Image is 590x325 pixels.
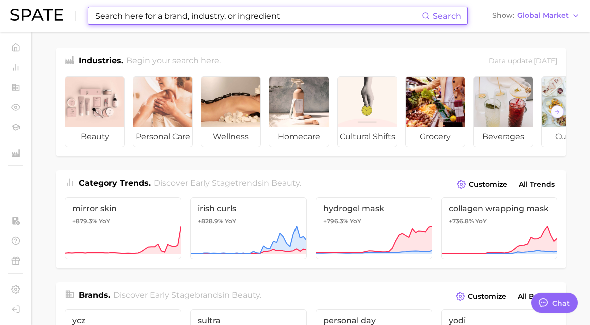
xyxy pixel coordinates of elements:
[350,217,361,225] span: YoY
[72,217,97,225] span: +879.3%
[473,76,533,147] a: beverages
[338,127,397,147] span: cultural shifts
[323,217,348,225] span: +796.3%
[551,105,564,118] button: Scroll Right
[490,9,582,22] button: ShowGlobal Market
[489,55,557,68] div: Data update: [DATE]
[492,13,514,18] span: Show
[516,178,557,191] a: All Trends
[337,76,397,147] a: cultural shifts
[449,204,550,213] span: collagen wrapping mask
[198,204,300,213] span: irish curls
[190,197,307,259] a: irish curls+828.9% YoY
[72,204,174,213] span: mirror skin
[475,217,487,225] span: YoY
[433,11,461,21] span: Search
[323,204,425,213] span: hydrogel mask
[126,55,221,68] h2: Begin your search here.
[79,290,110,300] span: Brands .
[79,55,123,68] h1: Industries.
[133,127,192,147] span: personal care
[469,180,507,189] span: Customize
[201,76,261,147] a: wellness
[10,9,63,21] img: SPATE
[225,217,236,225] span: YoY
[474,127,533,147] span: beverages
[269,76,329,147] a: homecare
[8,302,23,317] a: Log out. Currently logged in with e-mail addison@spate.nyc.
[449,217,474,225] span: +736.8%
[271,178,300,188] span: beauty
[406,127,465,147] span: grocery
[518,292,555,301] span: All Brands
[441,197,558,259] a: collagen wrapping mask+736.8% YoY
[99,217,110,225] span: YoY
[519,180,555,189] span: All Trends
[65,127,124,147] span: beauty
[201,127,260,147] span: wellness
[154,178,301,188] span: Discover Early Stage trends in .
[454,177,510,191] button: Customize
[65,197,181,259] a: mirror skin+879.3% YoY
[79,178,151,188] span: Category Trends .
[515,290,557,303] a: All Brands
[316,197,432,259] a: hydrogel mask+796.3% YoY
[133,76,193,147] a: personal care
[113,290,261,300] span: Discover Early Stage brands in .
[517,13,569,18] span: Global Market
[269,127,329,147] span: homecare
[405,76,465,147] a: grocery
[232,290,260,300] span: beauty
[468,292,506,301] span: Customize
[198,217,223,225] span: +828.9%
[94,7,422,24] input: Search here for a brand, industry, or ingredient
[453,289,509,303] button: Customize
[65,76,125,147] a: beauty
